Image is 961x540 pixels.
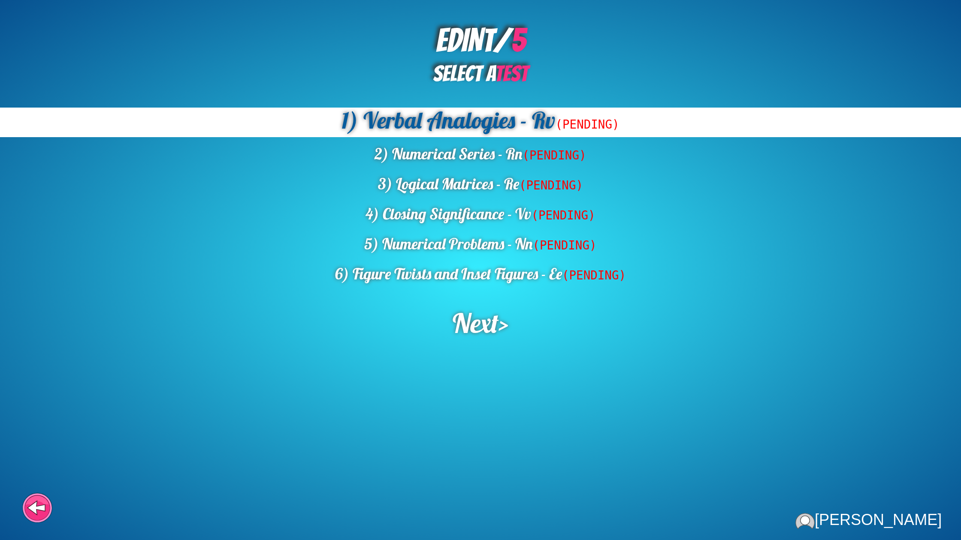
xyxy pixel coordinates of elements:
span: (PENDING) [562,268,626,282]
span: Next [453,306,499,340]
b: EDINT/ [436,23,526,58]
span: 5 [511,23,526,58]
span: (PENDING) [532,238,596,252]
div: [PERSON_NAME] [795,511,942,529]
span: (PENDING) [519,178,583,192]
span: (PENDING) [531,208,595,222]
span: (PENDING) [522,148,586,162]
span: SELECT A [433,62,528,85]
span: (PENDING) [555,117,619,131]
div: Going back to the previous step [19,492,56,529]
span: TEST [495,62,528,85]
